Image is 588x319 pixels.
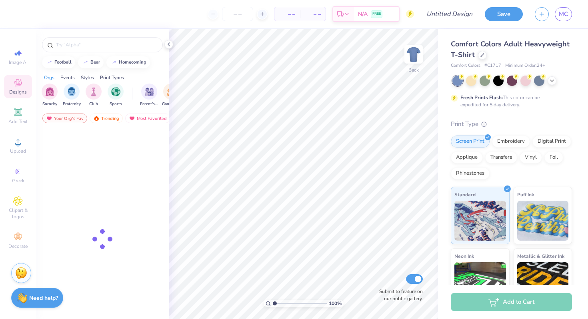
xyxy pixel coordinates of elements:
[90,60,100,64] div: bear
[82,60,89,65] img: trend_line.gif
[125,114,170,123] div: Most Favorited
[454,190,476,199] span: Standard
[408,66,419,74] div: Back
[111,87,120,96] img: Sports Image
[162,84,180,107] div: filter for Game Day
[110,101,122,107] span: Sports
[44,74,54,81] div: Orgs
[372,11,381,17] span: FREE
[451,120,572,129] div: Print Type
[119,60,146,64] div: homecoming
[406,46,422,62] img: Back
[90,114,123,123] div: Trending
[484,62,501,69] span: # C1717
[451,136,490,148] div: Screen Print
[63,84,81,107] button: filter button
[305,10,321,18] span: – –
[485,152,517,163] div: Transfers
[111,60,117,65] img: trend_line.gif
[10,148,26,154] span: Upload
[375,288,423,302] label: Submit to feature on our public gallery.
[46,116,52,121] img: most_fav.gif
[140,84,158,107] button: filter button
[520,152,542,163] div: Vinyl
[454,252,474,260] span: Neon Ink
[55,41,158,49] input: Try "Alpha"
[140,84,158,107] div: filter for Parent's Weekend
[145,87,154,96] img: Parent's Weekend Image
[8,118,28,125] span: Add Text
[460,94,503,101] strong: Fresh Prints Flash:
[9,89,27,95] span: Designs
[81,74,94,81] div: Styles
[42,84,58,107] button: filter button
[505,62,545,69] span: Minimum Order: 24 +
[54,60,72,64] div: football
[517,190,534,199] span: Puff Ink
[485,7,523,21] button: Save
[86,84,102,107] button: filter button
[559,10,568,19] span: MC
[89,101,98,107] span: Club
[162,84,180,107] button: filter button
[329,300,342,307] span: 100 %
[451,62,480,69] span: Comfort Colors
[46,60,53,65] img: trend_line.gif
[60,74,75,81] div: Events
[108,84,124,107] div: filter for Sports
[9,59,28,66] span: Image AI
[451,167,490,179] div: Rhinestones
[451,39,570,60] span: Comfort Colors Adult Heavyweight T-Shirt
[517,262,569,302] img: Metallic & Glitter Ink
[42,56,75,68] button: football
[517,252,564,260] span: Metallic & Glitter Ink
[420,6,479,22] input: Untitled Design
[544,152,563,163] div: Foil
[454,201,506,241] img: Standard
[162,101,180,107] span: Game Day
[279,10,295,18] span: – –
[454,262,506,302] img: Neon Ink
[78,56,104,68] button: bear
[45,87,54,96] img: Sorority Image
[129,116,135,121] img: most_fav.gif
[63,84,81,107] div: filter for Fraternity
[29,294,58,302] strong: Need help?
[89,87,98,96] img: Club Image
[67,87,76,96] img: Fraternity Image
[42,101,57,107] span: Sorority
[222,7,253,21] input: – –
[8,243,28,249] span: Decorate
[460,94,559,108] div: This color can be expedited for 5 day delivery.
[140,101,158,107] span: Parent's Weekend
[555,7,572,21] a: MC
[42,114,87,123] div: Your Org's Fav
[108,84,124,107] button: filter button
[451,152,483,163] div: Applique
[86,84,102,107] div: filter for Club
[12,177,24,184] span: Greek
[63,101,81,107] span: Fraternity
[106,56,150,68] button: homecoming
[93,116,100,121] img: trending.gif
[4,207,32,220] span: Clipart & logos
[42,84,58,107] div: filter for Sorority
[532,136,571,148] div: Digital Print
[358,10,368,18] span: N/A
[492,136,530,148] div: Embroidery
[100,74,124,81] div: Print Types
[517,201,569,241] img: Puff Ink
[167,87,176,96] img: Game Day Image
